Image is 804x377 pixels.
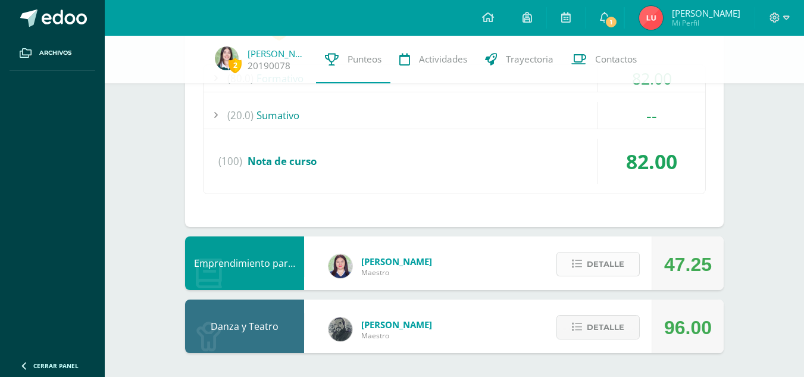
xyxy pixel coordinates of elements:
[329,254,352,278] img: a452c7054714546f759a1a740f2e8572.png
[506,53,553,66] span: Trayectoria
[361,256,432,267] span: [PERSON_NAME]
[562,36,646,83] a: Contactos
[605,15,618,29] span: 1
[39,48,71,58] span: Archivos
[556,315,640,339] button: Detalle
[587,253,624,275] span: Detalle
[316,36,390,83] a: Punteos
[185,300,304,353] div: Danza y Teatro
[598,139,705,184] div: 82.00
[672,18,740,28] span: Mi Perfil
[10,36,95,71] a: Archivos
[329,317,352,341] img: 8ba24283638e9cc0823fe7e8b79ee805.png
[361,267,432,278] span: Maestro
[664,238,712,291] div: 47.25
[476,36,562,83] a: Trayectoria
[361,319,432,331] span: [PERSON_NAME]
[556,252,640,276] button: Detalle
[639,6,663,30] img: 5d9fbff668698edc133964871eda3480.png
[664,301,712,354] div: 96.00
[185,236,304,290] div: Emprendimiento para la Productividad
[595,53,637,66] span: Contactos
[248,154,317,168] span: Nota de curso
[33,362,79,370] span: Cerrar panel
[248,48,307,60] a: [PERSON_NAME]
[390,36,476,83] a: Actividades
[419,53,467,66] span: Actividades
[587,316,624,338] span: Detalle
[218,139,242,184] span: (100)
[672,7,740,19] span: [PERSON_NAME]
[227,102,254,129] span: (20.0)
[204,102,705,129] div: Sumativo
[248,60,290,72] a: 20190078
[215,46,239,70] img: 6f8a15287de711d2923d3748671e6847.png
[229,58,242,73] span: 2
[361,331,432,341] span: Maestro
[598,102,705,129] div: --
[348,53,381,66] span: Punteos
